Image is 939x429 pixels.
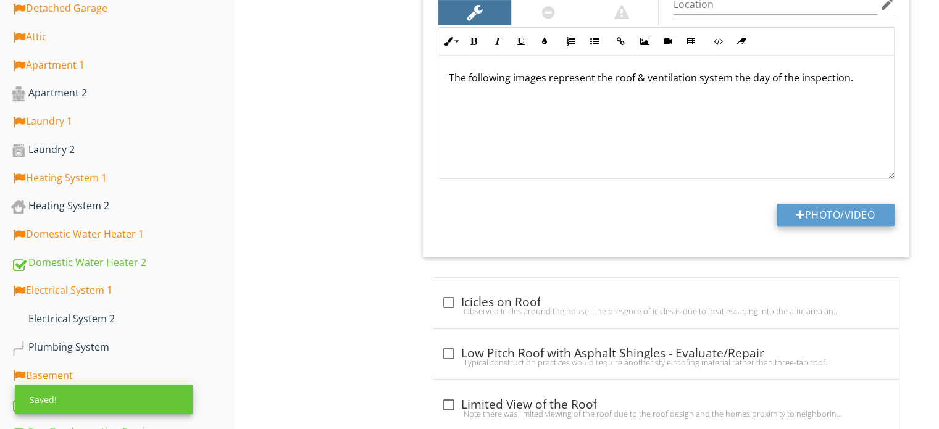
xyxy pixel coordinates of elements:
button: Insert Image (Ctrl+P) [632,30,656,53]
button: Bold (Ctrl+B) [462,30,485,53]
button: Italic (Ctrl+I) [485,30,509,53]
div: Basement [11,368,235,384]
button: Insert Link (Ctrl+K) [609,30,632,53]
button: Clear Formatting [729,30,753,53]
p: The following images represent the roof & ventilation system the day of the inspection. [448,70,884,85]
div: Domestic Water Heater 2 [11,255,235,271]
div: Attic [11,29,235,45]
div: Apartment 1 [11,57,235,73]
div: Observed icicles around the house. The presence of icicles is due to heat escaping into the attic... [441,306,891,316]
div: Laundry 2 [11,142,235,158]
div: Heating System 1 [11,170,235,186]
button: Photo/Video [777,204,895,226]
div: Detached Garage [11,1,235,17]
button: Ordered List [559,30,582,53]
div: Typical construction practices would require another style roofing material rather than three-tab... [441,357,891,367]
button: Code View [706,30,729,53]
button: Insert Table [679,30,703,53]
div: Laundry 1 [11,114,235,130]
button: Colors [532,30,556,53]
div: Plumbing System [11,339,235,356]
button: Underline (Ctrl+U) [509,30,532,53]
div: Safety Concerns [11,396,235,412]
div: Saved! [15,385,193,414]
button: Unordered List [582,30,606,53]
div: Electrical System 2 [11,311,235,327]
div: Apartment 2 [11,85,235,101]
div: Electrical System 1 [11,283,235,299]
button: Insert Video [656,30,679,53]
div: Domestic Water Heater 1 [11,227,235,243]
div: Note there was limited viewing of the roof due to the roof design and the homes proximity to neig... [441,409,891,419]
div: Heating System 2 [11,198,235,214]
button: Inline Style [438,30,462,53]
